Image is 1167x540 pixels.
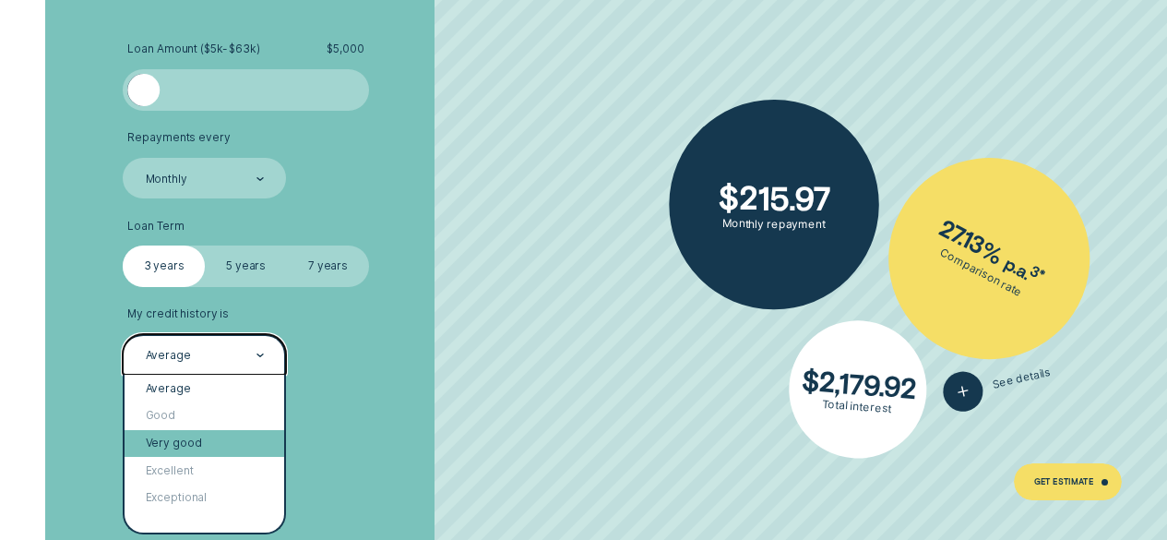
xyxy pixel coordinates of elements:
span: $ 5,000 [327,42,363,56]
label: 3 years [123,246,205,286]
div: Good [125,402,284,430]
span: See details [991,366,1052,391]
div: Excellent [125,457,284,485]
div: Very good [125,430,284,458]
span: Loan Term [127,220,184,234]
span: Loan Amount ( $5k - $63k ) [127,42,259,56]
label: 7 years [287,246,369,286]
span: Repayments every [127,131,230,145]
div: Monthly [146,173,187,186]
div: Average [125,375,284,402]
div: Average [146,349,191,363]
button: See details [939,353,1055,416]
div: Exceptional [125,485,284,512]
span: My credit history is [127,307,229,321]
a: Get Estimate [1014,463,1123,500]
label: 5 years [205,246,287,286]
